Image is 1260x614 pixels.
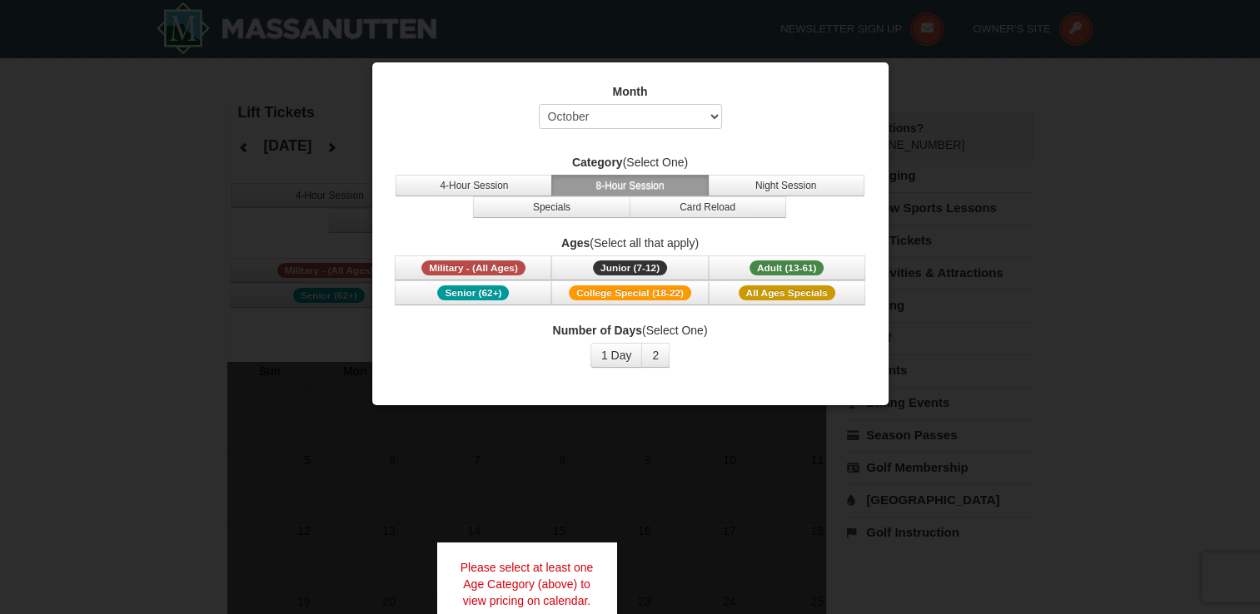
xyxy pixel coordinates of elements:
[590,343,643,368] button: 1 Day
[739,285,835,300] span: All Ages Specials
[750,260,824,275] span: Adult (13-61)
[421,260,525,275] span: Military - (All Ages)
[473,196,630,218] button: Specials
[630,196,786,218] button: Card Reload
[396,175,552,196] button: 4-Hour Session
[709,255,865,280] button: Adult (13-61)
[437,285,509,300] span: Senior (62+)
[393,322,868,339] label: (Select One)
[393,154,868,171] label: (Select One)
[613,85,648,98] strong: Month
[708,175,864,196] button: Night Session
[551,175,708,196] button: 8-Hour Session
[395,255,551,280] button: Military - (All Ages)
[569,285,691,300] span: College Special (18-22)
[561,236,590,250] strong: Ages
[551,255,708,280] button: Junior (7-12)
[393,235,868,251] label: (Select all that apply)
[572,156,623,169] strong: Category
[553,324,642,337] strong: Number of Days
[641,343,670,368] button: 2
[551,280,708,305] button: College Special (18-22)
[593,260,667,275] span: Junior (7-12)
[709,280,865,305] button: All Ages Specials
[395,280,551,305] button: Senior (62+)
